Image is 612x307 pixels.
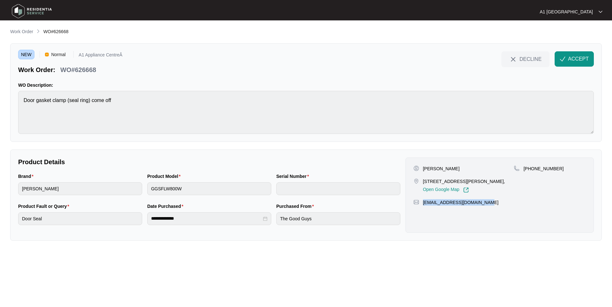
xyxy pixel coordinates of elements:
label: Product Fault or Query [18,203,72,209]
p: Work Order [10,28,33,35]
p: A1 Appliance CentreÂ [79,53,122,59]
img: user-pin [413,165,419,171]
button: close-IconDECLINE [501,51,550,67]
span: ACCEPT [568,55,589,63]
img: chevron-right [36,29,41,34]
a: Work Order [9,28,34,35]
input: Product Fault or Query [18,212,142,225]
p: [STREET_ADDRESS][PERSON_NAME], [423,178,505,185]
span: Normal [49,50,68,59]
p: WO#626668 [60,65,96,74]
label: Product Model [147,173,183,179]
p: [EMAIL_ADDRESS][DOMAIN_NAME] [423,199,499,206]
img: check-Icon [560,56,565,62]
label: Date Purchased [147,203,186,209]
input: Product Model [147,182,271,195]
input: Brand [18,182,142,195]
input: Serial Number [276,182,400,195]
span: NEW [18,50,34,59]
img: Link-External [463,187,469,193]
p: A1 [GEOGRAPHIC_DATA] [540,9,593,15]
span: DECLINE [520,55,542,62]
label: Serial Number [276,173,311,179]
img: map-pin [413,178,419,184]
label: Brand [18,173,36,179]
p: [PERSON_NAME] [423,165,460,172]
p: Work Order: [18,65,55,74]
label: Purchased From [276,203,317,209]
input: Purchased From [276,212,400,225]
img: dropdown arrow [599,10,602,13]
img: close-Icon [509,55,517,63]
p: Product Details [18,157,400,166]
input: Date Purchased [151,215,262,222]
span: WO#626668 [43,29,69,34]
a: Open Google Map [423,187,469,193]
img: residentia service logo [10,2,54,21]
p: [PHONE_NUMBER] [523,165,564,172]
textarea: Door gasket clamp (seal ring) come off [18,91,594,134]
img: map-pin [413,199,419,205]
img: map-pin [514,165,520,171]
button: check-IconACCEPT [555,51,594,67]
p: WO Description: [18,82,594,88]
img: Vercel Logo [45,53,49,56]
